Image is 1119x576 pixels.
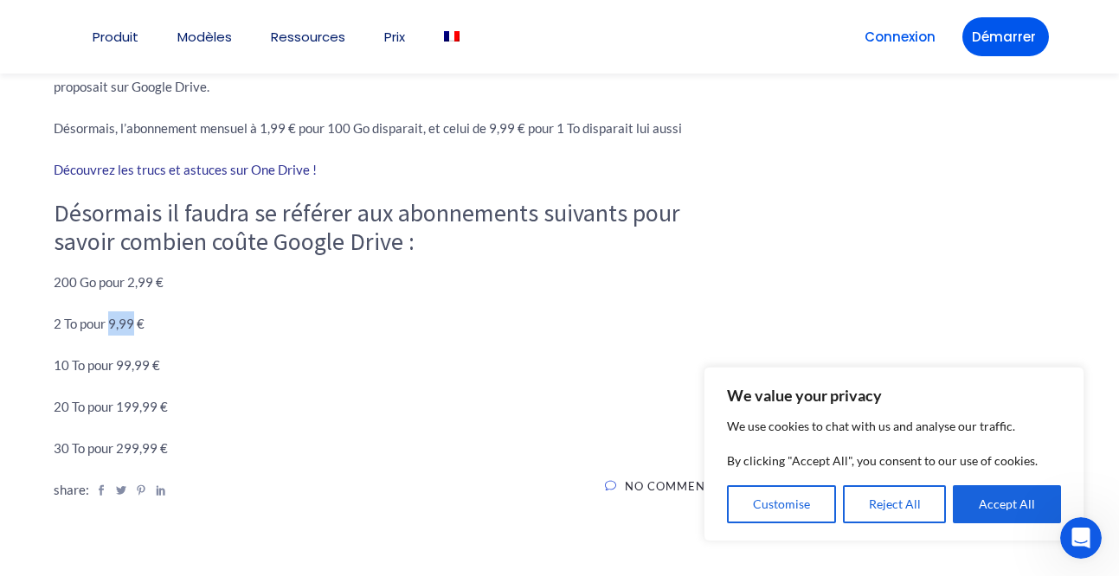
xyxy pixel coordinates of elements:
[727,485,836,523] button: Customise
[727,416,1061,437] p: We use cookies to chat with us and analyse our traffic.
[54,199,720,257] h3: Désormais il faudra se référer aux abonnements suivants pour savoir combien coûte Google Drive :
[384,30,405,43] a: Prix
[1060,517,1102,559] iframe: Intercom live chat
[54,162,317,177] a: Découvrez les trucs et astuces sur One Drive !
[54,353,720,377] p: 10 To pour 99,99 €
[962,17,1049,56] a: Démarrer
[855,17,945,56] a: Connexion
[54,116,720,140] p: Désormais, l’abonnement mensuel à 1,99 € pour 100 Go disparait, et celui de 9,99 € pour 1 To disp...
[93,30,138,43] a: Produit
[54,270,720,294] p: 200 Go pour 2,99 €
[953,485,1061,523] button: Accept All
[54,394,720,419] p: 20 To pour 199,99 €
[727,451,1061,471] p: By clicking "Accept All", you consent to our use of cookies.
[271,30,345,43] a: Ressources
[444,31,460,42] img: Français
[727,385,1061,406] p: We value your privacy
[54,477,166,517] div: share:
[54,311,720,336] p: 2 To pour 9,99 €
[625,479,720,493] span: No Comments
[54,436,720,460] p: 30 To pour 299,99 €
[177,30,232,43] a: Modèles
[843,485,947,523] button: Reject All
[54,50,720,99] p: Avec le lancement de Google One, Google en a profité pour rafraichir sa grille de tarifs par rapp...
[605,477,720,517] a: No Comments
